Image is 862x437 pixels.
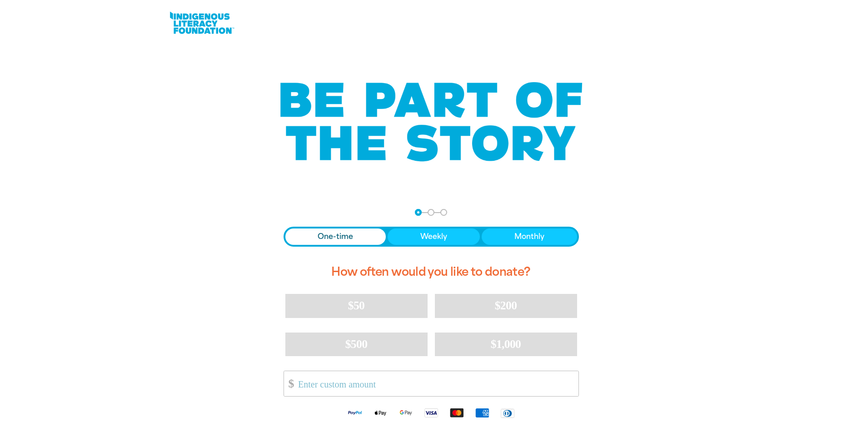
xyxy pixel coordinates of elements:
span: One-time [318,231,353,242]
div: Available payment methods [284,400,579,425]
img: Be part of the story [272,64,590,180]
img: American Express logo [469,407,495,418]
button: Weekly [388,228,480,245]
span: Weekly [420,231,447,242]
button: $500 [285,333,428,356]
span: Monthly [514,231,544,242]
span: $1,000 [491,338,521,351]
span: $ [284,373,294,394]
span: $200 [495,299,517,312]
img: Apple Pay logo [368,407,393,418]
input: Enter custom amount [292,371,578,396]
span: $500 [345,338,368,351]
img: Google Pay logo [393,407,419,418]
h2: How often would you like to donate? [284,258,579,287]
img: Visa logo [419,407,444,418]
button: Navigate to step 3 of 3 to enter your payment details [440,209,447,216]
button: Monthly [482,228,577,245]
img: Paypal logo [342,407,368,418]
button: One-time [285,228,386,245]
span: $50 [348,299,364,312]
button: Navigate to step 2 of 3 to enter your details [428,209,434,216]
button: $200 [435,294,577,318]
button: Navigate to step 1 of 3 to enter your donation amount [415,209,422,216]
button: $1,000 [435,333,577,356]
div: Donation frequency [284,227,579,247]
img: Mastercard logo [444,407,469,418]
img: Diners Club logo [495,408,520,418]
button: $50 [285,294,428,318]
